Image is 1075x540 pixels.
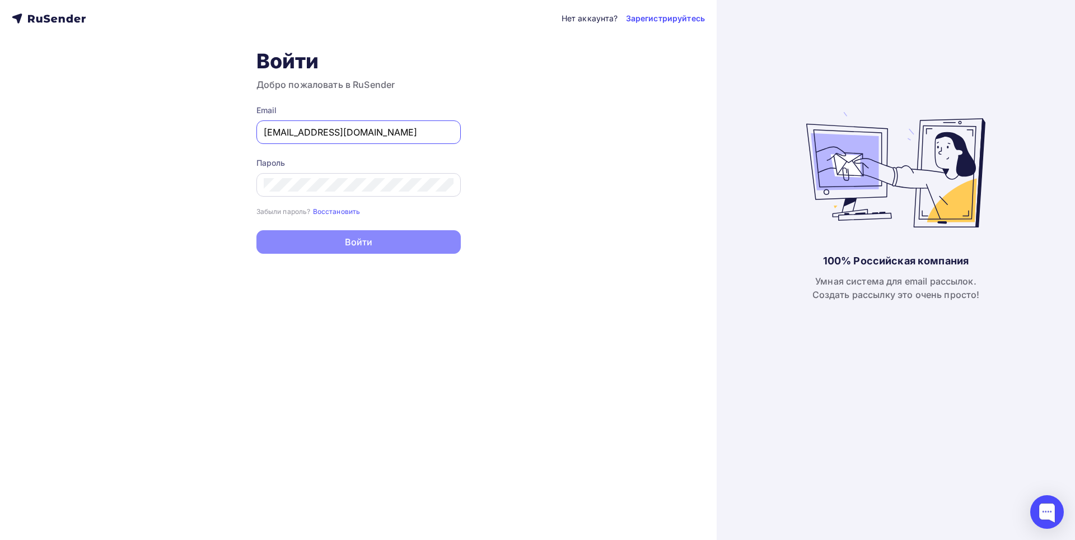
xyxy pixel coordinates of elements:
[256,78,461,91] h3: Добро пожаловать в RuSender
[256,105,461,116] div: Email
[812,274,980,301] div: Умная система для email рассылок. Создать рассылку это очень просто!
[256,157,461,169] div: Пароль
[562,13,618,24] div: Нет аккаунта?
[823,254,969,268] div: 100% Российская компания
[256,49,461,73] h1: Войти
[313,206,361,216] a: Восстановить
[256,207,311,216] small: Забыли пароль?
[264,125,454,139] input: Укажите свой email
[626,13,705,24] a: Зарегистрируйтесь
[313,207,361,216] small: Восстановить
[256,230,461,254] button: Войти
